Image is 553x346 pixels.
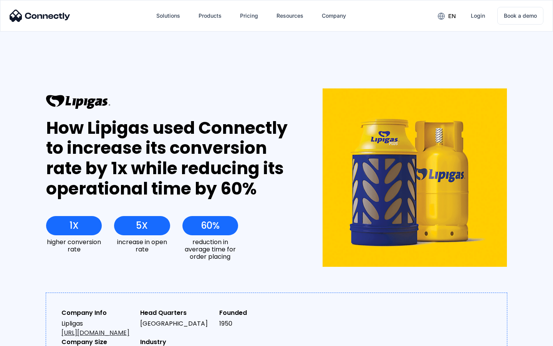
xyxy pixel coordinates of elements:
a: Book a demo [497,7,543,25]
div: Company [316,7,352,25]
div: Lipligas [61,319,134,338]
div: en [448,11,456,22]
div: Founded [219,308,292,318]
div: Resources [276,10,303,21]
div: Head Quarters [140,308,213,318]
div: How Lipigas used Connectly to increase its conversion rate by 1x while reducing its operational t... [46,118,295,199]
div: 1950 [219,319,292,328]
div: [GEOGRAPHIC_DATA] [140,319,213,328]
div: Solutions [156,10,180,21]
div: Pricing [240,10,258,21]
div: Login [471,10,485,21]
div: higher conversion rate [46,238,102,253]
a: Login [465,7,491,25]
a: [URL][DOMAIN_NAME] [61,328,129,337]
div: Resources [270,7,310,25]
div: 60% [201,220,220,231]
div: Company [322,10,346,21]
aside: Language selected: English [8,333,46,343]
a: Pricing [234,7,264,25]
div: Products [192,7,228,25]
div: Company Info [61,308,134,318]
div: 5X [136,220,148,231]
ul: Language list [15,333,46,343]
div: 1X [70,220,79,231]
div: increase in open rate [114,238,170,253]
img: Connectly Logo [10,10,70,22]
div: Solutions [150,7,186,25]
div: en [432,10,462,22]
div: Products [199,10,222,21]
div: reduction in average time for order placing [182,238,238,261]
